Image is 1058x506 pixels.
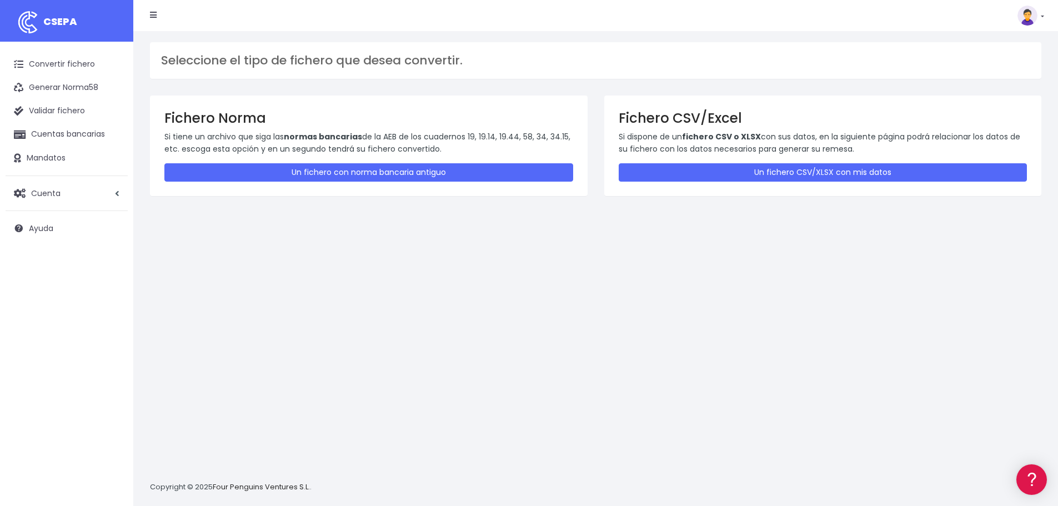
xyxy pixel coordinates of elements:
a: Ayuda [6,217,128,240]
strong: normas bancarias [284,131,362,142]
h3: Fichero CSV/Excel [619,110,1027,126]
span: Cuenta [31,187,61,198]
a: API [11,284,211,301]
div: Programadores [11,267,211,277]
a: Cuentas bancarias [6,123,128,146]
a: Cuenta [6,182,128,205]
a: Formatos [11,141,211,158]
h3: Fichero Norma [164,110,573,126]
p: Si tiene un archivo que siga las de la AEB de los cuadernos 19, 19.14, 19.44, 58, 34, 34.15, etc.... [164,131,573,156]
button: Contáctanos [11,297,211,317]
a: Videotutoriales [11,175,211,192]
a: Un fichero CSV/XLSX con mis datos [619,163,1027,182]
a: Un fichero con norma bancaria antiguo [164,163,573,182]
a: Información general [11,94,211,112]
span: CSEPA [43,14,77,28]
div: Convertir ficheros [11,123,211,133]
a: Problemas habituales [11,158,211,175]
img: logo [14,8,42,36]
a: Four Penguins Ventures S.L. [213,482,310,492]
a: Generar Norma58 [6,76,128,99]
a: POWERED BY ENCHANT [153,320,214,330]
p: Copyright © 2025 . [150,482,312,493]
span: Ayuda [29,223,53,234]
div: Facturación [11,221,211,231]
strong: fichero CSV o XLSX [682,131,761,142]
div: Información general [11,77,211,88]
p: Si dispone de un con sus datos, en la siguiente página podrá relacionar los datos de su fichero c... [619,131,1027,156]
img: profile [1017,6,1037,26]
a: Perfiles de empresas [11,192,211,209]
a: Convertir fichero [6,53,128,76]
h3: Seleccione el tipo de fichero que desea convertir. [161,53,1030,68]
a: General [11,238,211,255]
a: Mandatos [6,147,128,170]
a: Validar fichero [6,99,128,123]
